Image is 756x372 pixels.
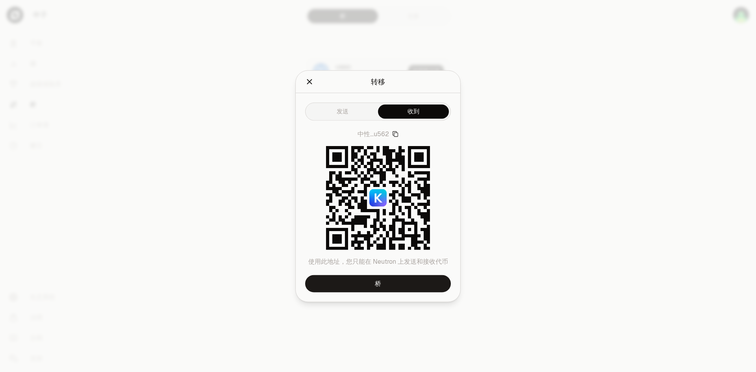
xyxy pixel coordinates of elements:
button: 中性...u562 [358,130,398,138]
font: 使用此地址，您只能在 Neutron 上发送和接收代币 [308,257,448,265]
button: 关闭 [305,76,314,87]
a: 桥 [305,275,451,292]
font: 转移 [371,77,385,86]
font: 中性...u562 [358,130,389,138]
font: 收到 [408,107,419,115]
font: 发送 [337,107,348,115]
font: 桥 [375,279,381,287]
